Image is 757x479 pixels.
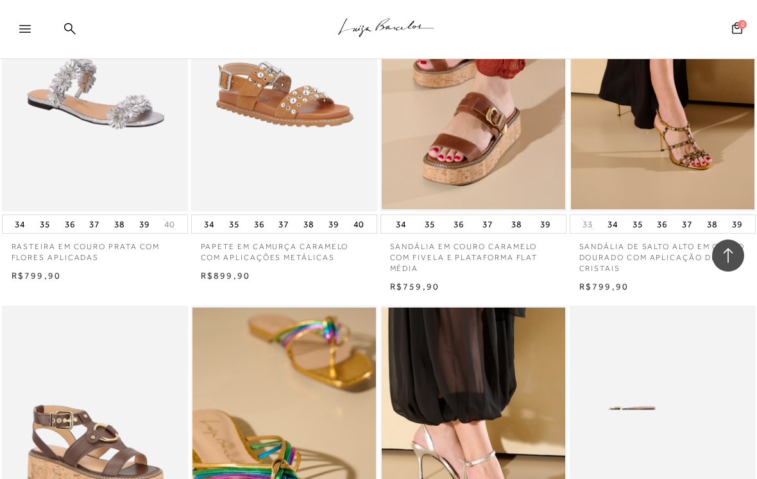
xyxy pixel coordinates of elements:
[392,215,410,233] button: 34
[380,234,566,274] a: SANDÁLIA EM COURO CARAMELO COM FIVELA E PLATAFORMA FLAT MÉDIA
[191,234,377,263] a: PAPETE EM CAMURÇA CARAMELO COM APLICAÇÕES METÁLICAS
[250,215,268,233] button: 36
[629,215,647,233] button: 35
[579,281,629,292] span: R$799,90
[200,215,218,233] button: 34
[275,215,293,233] button: 37
[450,215,468,233] button: 36
[300,215,318,233] button: 38
[61,215,79,233] button: 36
[225,215,243,233] button: 35
[738,20,747,29] span: 0
[201,270,251,281] span: R$899,90
[579,218,597,231] button: 33
[12,270,62,281] span: R$799,90
[507,215,525,233] button: 38
[325,215,343,233] button: 39
[421,215,439,233] button: 35
[135,215,153,233] button: 39
[350,215,368,233] button: 40
[2,234,188,263] a: RASTEIRA EM COURO PRATA COM FLORES APLICADAS
[85,215,103,233] button: 37
[703,215,721,233] button: 38
[479,215,497,233] button: 37
[570,234,756,274] a: SANDÁLIA DE SALTO ALTO EM COURO DOURADO COM APLICAÇÃO DE CRISTAIS
[11,215,29,233] button: 34
[110,215,128,233] button: 38
[653,215,671,233] button: 36
[536,215,554,233] button: 39
[728,215,746,233] button: 39
[604,215,622,233] button: 34
[390,281,440,292] span: R$759,90
[678,215,696,233] button: 37
[728,21,746,39] button: 0
[36,215,54,233] button: 35
[160,218,178,231] button: 40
